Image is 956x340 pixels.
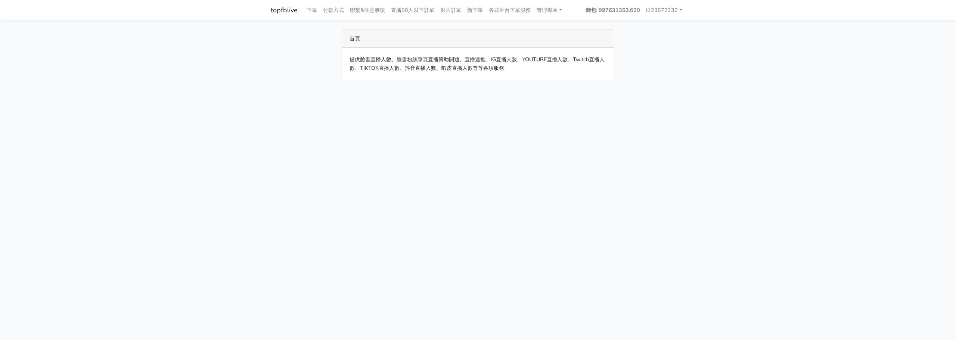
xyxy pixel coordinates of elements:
div: 首頁 [342,30,614,48]
a: 下單 [304,3,320,18]
a: 管理專區 [534,3,565,18]
a: 新下單 [464,3,486,18]
a: 各式平台下單服務 [486,3,534,18]
strong: 錢包: 997631353.620 [586,6,640,14]
a: l123572232 [643,3,685,18]
a: topfblive [271,3,298,18]
a: 直播50人以下訂單 [388,3,437,18]
a: 付款方式 [320,3,347,18]
div: 提供臉書直播人數、臉書粉絲專頁直播贊助開通、直播速推、IG直播人數、YOUTUBE直播人數、Twitch直播人數、TIKTOK直播人數、抖音直播人數、蝦皮直播人數等等各項服務 [342,48,614,80]
a: 錢包: 997631353.620 [583,3,643,18]
a: 影片訂單 [437,3,464,18]
a: 聯繫&注意事項 [347,3,388,18]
